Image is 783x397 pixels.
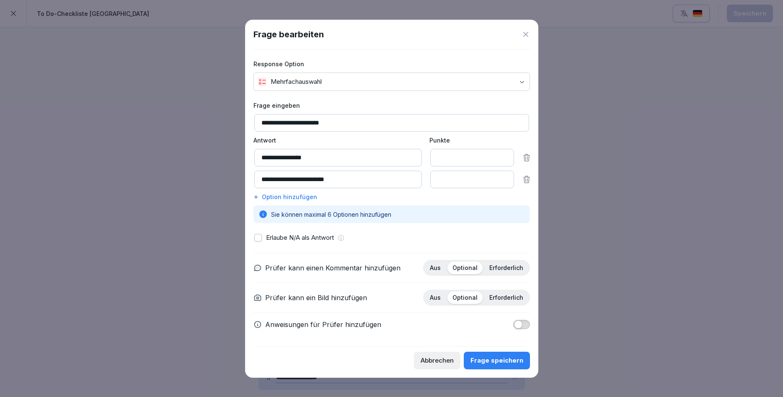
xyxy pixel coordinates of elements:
[452,264,478,272] p: Optional
[430,264,441,272] p: Aus
[253,192,530,201] div: Option hinzufügen
[265,293,367,303] p: Prüfer kann ein Bild hinzufügen
[489,294,523,301] p: Erforderlich
[253,101,530,110] label: Frage eingeben
[470,356,523,365] div: Frage speichern
[452,294,478,301] p: Optional
[430,294,441,301] p: Aus
[429,136,513,145] p: Punkte
[253,28,324,41] h1: Frage bearbeiten
[421,356,454,365] div: Abbrechen
[265,263,401,273] p: Prüfer kann einen Kommentar hinzufügen
[253,60,530,68] label: Response Option
[265,319,381,330] p: Anweisungen für Prüfer hinzufügen
[266,233,334,243] p: Erlaube N/A als Antwort
[464,352,530,369] button: Frage speichern
[253,205,530,223] div: Sie können maximal 6 Optionen hinzufügen
[489,264,523,272] p: Erforderlich
[414,352,460,369] button: Abbrechen
[253,136,421,145] p: Antwort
